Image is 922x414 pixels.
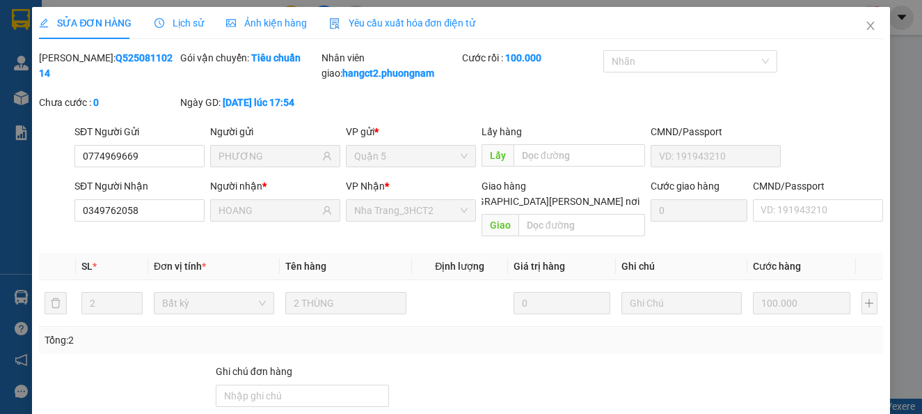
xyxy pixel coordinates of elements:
[93,97,99,108] b: 0
[651,145,781,167] input: VD: 191943210
[180,50,319,66] div: Gói vận chuyển:
[651,124,781,139] div: CMND/Passport
[39,18,49,28] span: edit
[354,146,468,167] span: Quận 5
[322,151,332,161] span: user
[285,261,326,272] span: Tên hàng
[210,178,340,194] div: Người nhận
[462,50,601,66] div: Cước rồi :
[435,261,484,272] span: Định lượng
[226,17,307,29] span: Ảnh kiện hàng
[218,148,319,164] input: Tên người gửi
[210,124,340,139] div: Người gửi
[346,181,385,192] span: VP Nhận
[514,292,610,314] input: 0
[180,95,319,110] div: Ngày GD:
[162,293,267,314] span: Bất kỳ
[346,124,476,139] div: VP gửi
[322,206,332,215] span: user
[518,214,646,236] input: Dọc đường
[482,126,522,137] span: Lấy hàng
[753,178,883,194] div: CMND/Passport
[753,261,801,272] span: Cước hàng
[861,292,877,314] button: plus
[251,52,301,63] b: Tiêu chuẩn
[651,181,720,192] label: Cước giao hàng
[482,181,526,192] span: Giao hàng
[354,200,468,221] span: Nha Trang_3HCT2
[39,17,132,29] span: SỬA ĐƠN HÀNG
[514,144,646,167] input: Dọc đường
[39,50,177,81] div: [PERSON_NAME]:
[514,261,565,272] span: Giá trị hàng
[218,203,319,218] input: Tên người nhận
[74,124,205,139] div: SĐT Người Gửi
[154,18,164,28] span: clock-circle
[616,253,748,280] th: Ghi chú
[651,199,747,222] input: Cước giao hàng
[505,52,541,63] b: 100.000
[482,144,514,167] span: Lấy
[450,194,645,209] span: [GEOGRAPHIC_DATA][PERSON_NAME] nơi
[342,68,434,79] b: hangct2.phuongnam
[45,292,67,314] button: delete
[329,18,340,29] img: icon
[865,20,876,31] span: close
[154,17,204,29] span: Lịch sử
[321,50,460,81] div: Nhân viên giao:
[216,366,292,377] label: Ghi chú đơn hàng
[39,95,177,110] div: Chưa cước :
[329,17,476,29] span: Yêu cầu xuất hóa đơn điện tử
[285,292,406,314] input: VD: Bàn, Ghế
[81,261,93,272] span: SL
[482,214,518,236] span: Giao
[621,292,742,314] input: Ghi Chú
[45,332,357,348] div: Tổng: 2
[74,178,205,194] div: SĐT Người Nhận
[226,18,236,28] span: picture
[154,261,206,272] span: Đơn vị tính
[216,385,389,407] input: Ghi chú đơn hàng
[223,97,294,108] b: [DATE] lúc 17:54
[753,292,850,314] input: 0
[851,7,890,46] button: Close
